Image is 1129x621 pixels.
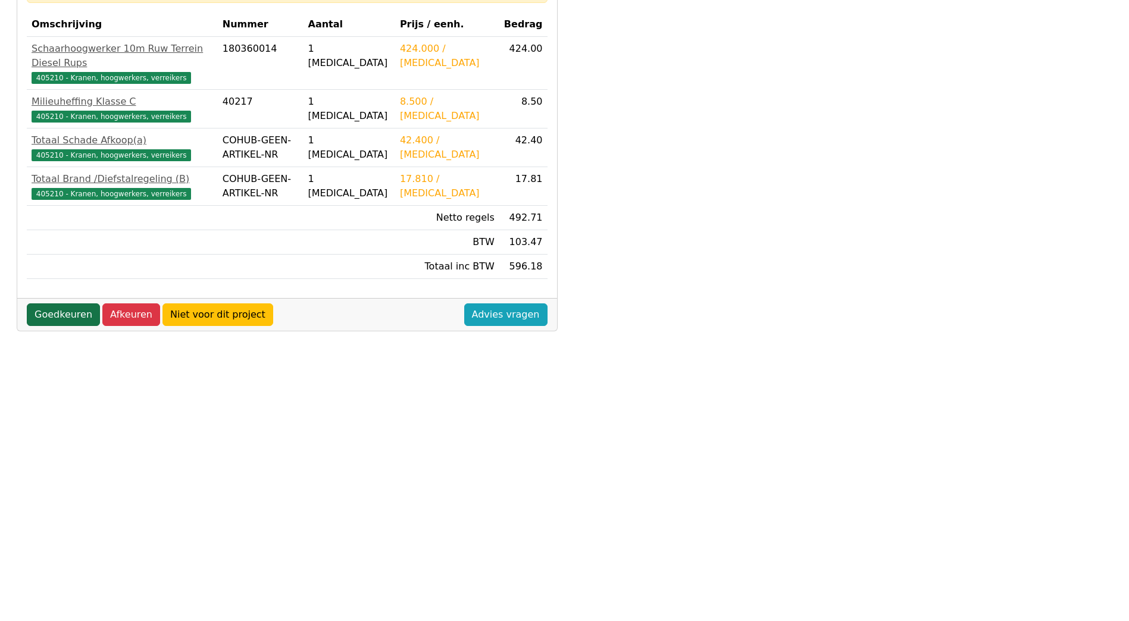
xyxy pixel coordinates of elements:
[308,95,390,123] div: 1 [MEDICAL_DATA]
[499,230,548,255] td: 103.47
[102,303,160,326] a: Afkeuren
[218,128,304,167] td: COHUB-GEEN-ARTIKEL-NR
[400,95,495,123] div: 8.500 / [MEDICAL_DATA]
[400,133,495,162] div: 42.400 / [MEDICAL_DATA]
[218,90,304,128] td: 40217
[32,188,191,200] span: 405210 - Kranen, hoogwerkers, verreikers
[218,12,304,37] th: Nummer
[499,37,548,90] td: 424.00
[395,12,499,37] th: Prijs / eenh.
[32,95,213,109] div: Milieuheffing Klasse C
[32,149,191,161] span: 405210 - Kranen, hoogwerkers, verreikers
[218,37,304,90] td: 180360014
[499,206,548,230] td: 492.71
[395,206,499,230] td: Netto regels
[162,303,273,326] a: Niet voor dit project
[499,167,548,206] td: 17.81
[32,42,213,70] div: Schaarhoogwerker 10m Ruw Terrein Diesel Rups
[32,172,213,186] div: Totaal Brand /Diefstalregeling (B)
[32,72,191,84] span: 405210 - Kranen, hoogwerkers, verreikers
[32,133,213,162] a: Totaal Schade Afkoop(a)405210 - Kranen, hoogwerkers, verreikers
[27,12,218,37] th: Omschrijving
[400,172,495,200] div: 17.810 / [MEDICAL_DATA]
[32,133,213,148] div: Totaal Schade Afkoop(a)
[304,12,395,37] th: Aantal
[32,111,191,123] span: 405210 - Kranen, hoogwerkers, verreikers
[308,42,390,70] div: 1 [MEDICAL_DATA]
[308,133,390,162] div: 1 [MEDICAL_DATA]
[395,255,499,279] td: Totaal inc BTW
[499,255,548,279] td: 596.18
[218,167,304,206] td: COHUB-GEEN-ARTIKEL-NR
[499,90,548,128] td: 8.50
[32,42,213,84] a: Schaarhoogwerker 10m Ruw Terrein Diesel Rups405210 - Kranen, hoogwerkers, verreikers
[27,303,100,326] a: Goedkeuren
[308,172,390,200] div: 1 [MEDICAL_DATA]
[499,12,548,37] th: Bedrag
[395,230,499,255] td: BTW
[464,303,548,326] a: Advies vragen
[32,95,213,123] a: Milieuheffing Klasse C405210 - Kranen, hoogwerkers, verreikers
[400,42,495,70] div: 424.000 / [MEDICAL_DATA]
[32,172,213,200] a: Totaal Brand /Diefstalregeling (B)405210 - Kranen, hoogwerkers, verreikers
[499,128,548,167] td: 42.40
